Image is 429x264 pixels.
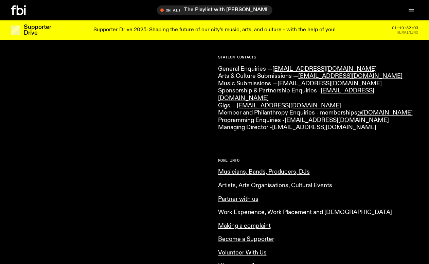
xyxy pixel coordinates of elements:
[218,55,418,59] h2: Station Contacts
[218,209,392,215] a: Work Experience, Work Placement and [DEMOGRAPHIC_DATA]
[218,88,374,101] a: [EMAIL_ADDRESS][DOMAIN_NAME]
[218,169,310,175] a: Musicians, Bands, Producers, DJs
[218,159,418,162] h2: More Info
[298,73,403,79] a: [EMAIL_ADDRESS][DOMAIN_NAME]
[278,81,382,87] a: [EMAIL_ADDRESS][DOMAIN_NAME]
[392,26,418,30] span: 01:10:32:03
[285,117,389,123] a: [EMAIL_ADDRESS][DOMAIN_NAME]
[218,236,274,242] a: Become a Supporter
[93,27,336,33] p: Supporter Drive 2025: Shaping the future of our city’s music, arts, and culture - with the help o...
[237,103,341,109] a: [EMAIL_ADDRESS][DOMAIN_NAME]
[218,66,418,131] p: General Enquiries — Arts & Culture Submissions — Music Submissions — Sponsorship & Partnership En...
[397,31,418,34] span: Remaining
[218,250,267,256] a: Volunteer With Us
[218,182,332,189] a: Artists, Arts Organisations, Cultural Events
[357,110,413,116] a: @[DOMAIN_NAME]
[272,66,377,72] a: [EMAIL_ADDRESS][DOMAIN_NAME]
[24,24,51,36] h3: Supporter Drive
[218,223,271,229] a: Making a complaint
[272,124,376,130] a: [EMAIL_ADDRESS][DOMAIN_NAME]
[218,196,258,202] a: Partner with us
[157,5,272,15] button: On AirThe Playlist with [PERSON_NAME] and [PERSON_NAME]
